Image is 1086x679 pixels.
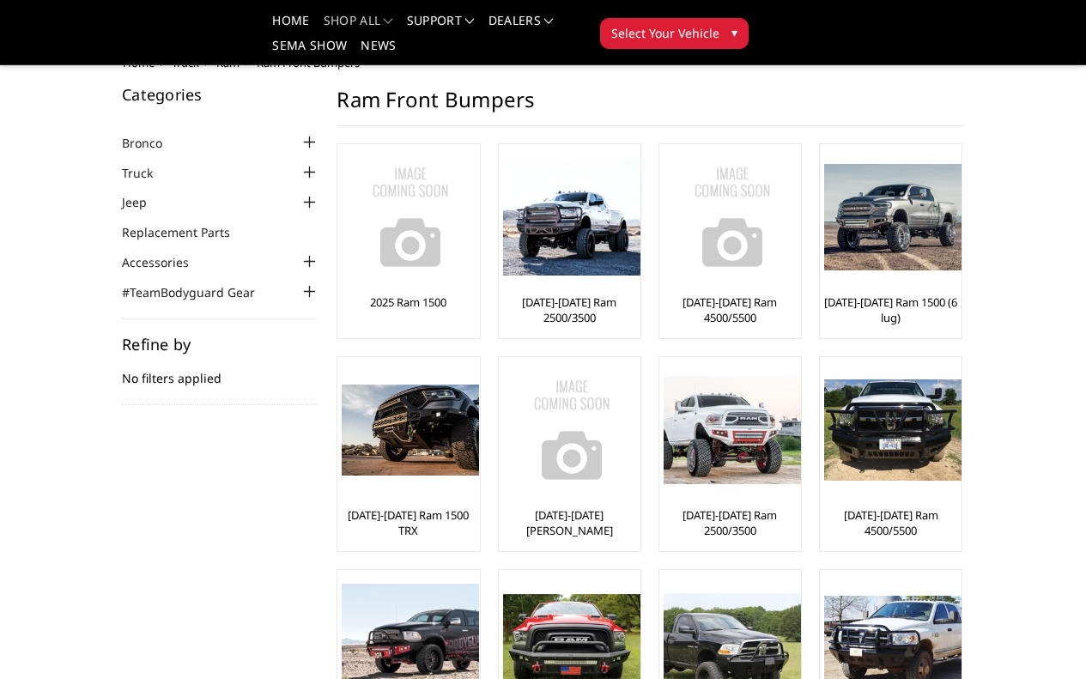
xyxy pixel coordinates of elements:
[503,361,636,499] a: No Image
[122,253,210,271] a: Accessories
[122,164,174,182] a: Truck
[600,18,749,49] button: Select Your Vehicle
[122,336,319,352] h5: Refine by
[611,24,719,42] span: Select Your Vehicle
[122,223,252,241] a: Replacement Parts
[324,15,393,39] a: shop all
[337,87,964,126] h1: Ram Front Bumpers
[342,149,475,286] a: No Image
[361,39,396,64] a: News
[122,336,319,405] div: No filters applied
[272,15,309,39] a: Home
[488,15,554,39] a: Dealers
[122,87,319,102] h5: Categories
[664,149,801,286] img: No Image
[407,15,475,39] a: Support
[272,39,347,64] a: SEMA Show
[122,193,168,211] a: Jeep
[824,507,957,538] a: [DATE]-[DATE] Ram 4500/5500
[503,361,640,499] img: No Image
[342,149,479,286] img: No Image
[503,294,636,325] a: [DATE]-[DATE] Ram 2500/3500
[664,507,797,538] a: [DATE]-[DATE] Ram 2500/3500
[370,294,446,310] a: 2025 Ram 1500
[122,283,276,301] a: #TeamBodyguard Gear
[731,23,737,41] span: ▾
[342,507,475,538] a: [DATE]-[DATE] Ram 1500 TRX
[503,507,636,538] a: [DATE]-[DATE] [PERSON_NAME]
[824,294,957,325] a: [DATE]-[DATE] Ram 1500 (6 lug)
[122,134,184,152] a: Bronco
[664,149,797,286] a: No Image
[664,294,797,325] a: [DATE]-[DATE] Ram 4500/5500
